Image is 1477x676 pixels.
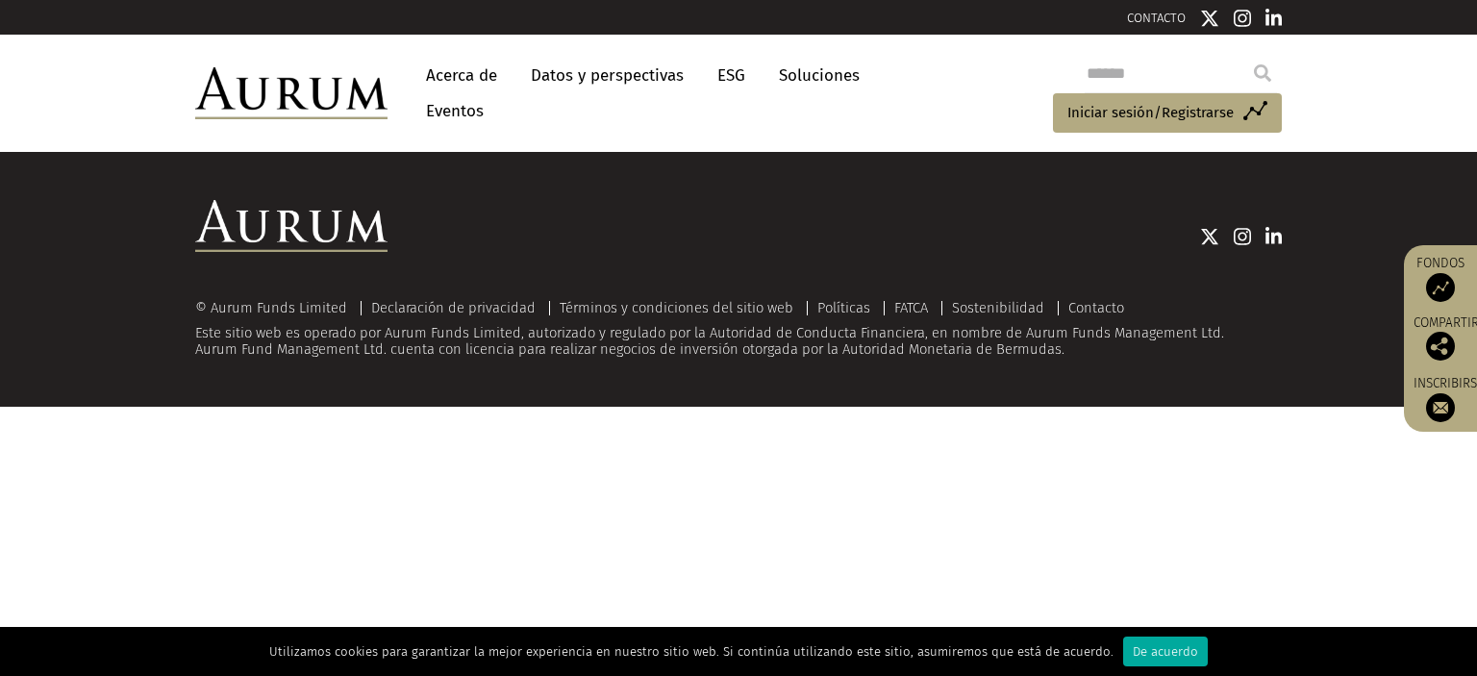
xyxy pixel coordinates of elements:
img: Logotipo de Aurum [195,200,388,252]
input: Submit [1243,54,1282,92]
a: Declaración de privacidad [371,299,536,316]
img: Suscríbete a nuestro boletín [1426,393,1455,422]
img: Icono de Linkedin [1265,227,1283,246]
a: Sostenibilidad [952,299,1044,316]
font: © Aurum Funds Limited [195,299,347,316]
font: Eventos [426,101,484,121]
img: Icono de Instagram [1234,227,1251,246]
font: Fondos [1416,255,1464,271]
font: ESG [717,65,745,86]
font: Este sitio web es operado por Aurum Funds Limited, autorizado y regulado por la Autoridad de Cond... [195,324,1224,341]
a: Contacto [1068,299,1124,316]
a: Eventos [416,93,484,129]
a: Fondos [1414,255,1467,302]
a: Acerca de [416,58,507,93]
img: Comparte esta publicación [1426,332,1455,361]
a: Términos y condiciones del sitio web [560,299,793,316]
a: ESG [708,58,755,93]
font: Aurum Fund Management Ltd. cuenta con licencia para realizar negocios de inversión otorgada por l... [195,340,1064,358]
a: Políticas [817,299,870,316]
font: Datos y perspectivas [531,65,684,86]
img: Icono de Instagram [1234,9,1251,28]
img: Icono de Linkedin [1265,9,1283,28]
img: Icono de Twitter [1200,9,1219,28]
img: Icono de Twitter [1200,227,1219,246]
font: Iniciar sesión/Registrarse [1067,104,1234,121]
img: Acceso a fondos [1426,273,1455,302]
a: Soluciones [769,58,869,93]
img: Oro [195,67,388,119]
a: FATCA [894,299,928,316]
font: Soluciones [779,65,860,86]
font: Acerca de [426,65,497,86]
a: Datos y perspectivas [521,58,693,93]
a: CONTACTO [1127,11,1186,25]
a: Iniciar sesión/Registrarse [1053,93,1282,134]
